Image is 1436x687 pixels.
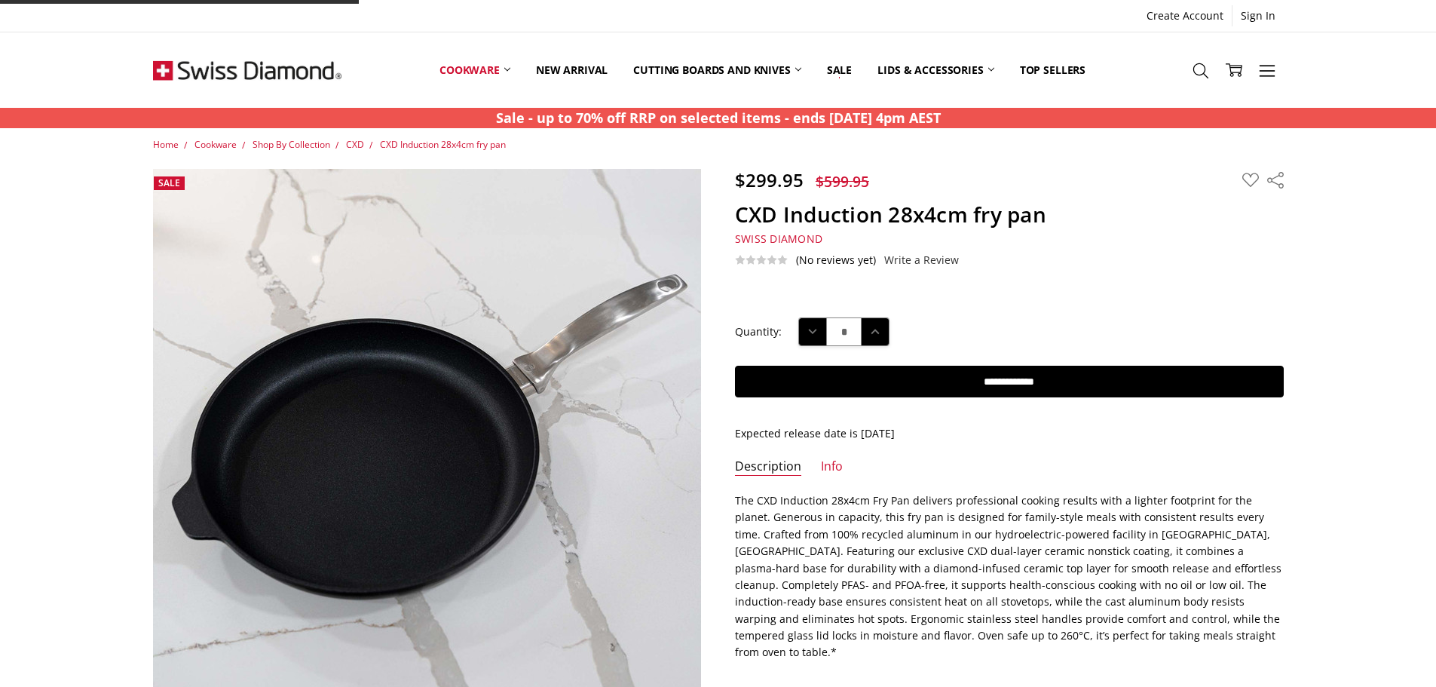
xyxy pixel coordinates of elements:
a: Description [735,459,801,476]
a: CXD Induction 28x4cm fry pan [380,138,506,151]
img: Free Shipping On Every Order [153,32,341,108]
a: New arrival [523,36,620,103]
a: Cutting boards and knives [620,36,814,103]
span: Swiss Diamond [735,232,822,246]
a: Sale [814,36,865,103]
span: $599.95 [816,171,869,192]
a: Home [153,138,179,151]
p: The CXD Induction 28x4cm Fry Pan delivers professional cooking results with a lighter footprint f... [735,492,1284,661]
label: Quantity: [735,324,782,340]
h1: CXD Induction 28x4cm fry pan [735,201,1284,228]
strong: Sale - up to 70% off RRP on selected items - ends [DATE] 4pm AEST [496,109,941,127]
a: Lids & Accessories [865,36,1006,103]
span: (No reviews yet) [796,254,876,266]
a: Shop By Collection [253,138,330,151]
a: Sign In [1232,5,1284,26]
a: Top Sellers [1007,36,1098,103]
a: CXD [346,138,364,151]
span: Sale [158,176,180,189]
a: Info [821,459,843,476]
p: Expected release date is [DATE] [735,425,1284,442]
a: Cookware [427,36,523,103]
span: $299.95 [735,167,804,192]
a: Write a Review [884,254,959,266]
a: Create Account [1138,5,1232,26]
a: Cookware [194,138,237,151]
